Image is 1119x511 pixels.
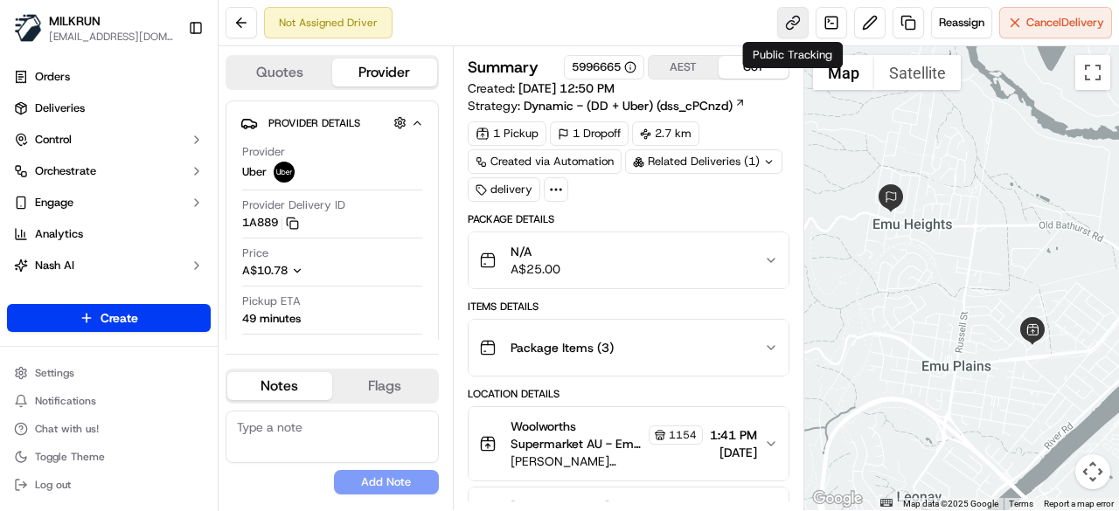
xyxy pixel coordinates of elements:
[35,195,73,211] span: Engage
[903,499,998,508] span: Map data ©2025 Google
[468,212,789,226] div: Package Details
[511,243,560,260] span: N/A
[511,452,703,470] span: [PERSON_NAME][STREET_ADDRESS]
[1075,454,1110,489] button: Map camera controls
[632,121,699,146] div: 2.7 km
[35,258,74,273] span: Nash AI
[242,311,301,327] div: 49 minutes
[242,263,396,279] button: A$10.78
[524,97,746,114] a: Dynamic - (DD + Uber) (dss_cPCnzd)
[227,59,332,86] button: Quotes
[7,189,211,217] button: Engage
[242,293,301,309] span: Pickup ETA
[1009,499,1033,508] a: Terms (opens in new tab)
[35,422,99,436] span: Chat with us!
[874,55,961,90] button: Show satellite imagery
[468,177,540,202] div: delivery
[809,487,866,510] img: Google
[242,245,268,261] span: Price
[35,132,72,148] span: Control
[35,394,96,408] span: Notifications
[35,163,96,179] span: Orchestrate
[35,366,74,380] span: Settings
[511,418,645,452] span: Woolworths Supermarket AU - Emu Plains Store Manager
[1026,15,1104,31] span: Cancel Delivery
[649,56,719,79] button: AEST
[669,428,697,442] span: 1154
[468,387,789,401] div: Location Details
[14,14,42,42] img: MILKRUN
[35,100,85,116] span: Deliveries
[468,300,789,314] div: Items Details
[35,450,105,464] span: Toggle Theme
[242,197,345,213] span: Provider Delivery ID
[7,283,211,311] a: Product Catalog
[468,97,746,114] div: Strategy:
[268,116,360,130] span: Provider Details
[332,372,437,400] button: Flags
[35,226,83,242] span: Analytics
[242,144,285,160] span: Provider
[468,121,546,146] div: 1 Pickup
[719,56,789,79] button: CST
[332,59,437,86] button: Provider
[511,339,614,356] span: Package Items ( 3 )
[7,63,211,91] a: Orders
[101,309,138,327] span: Create
[550,121,629,146] div: 1 Dropoff
[880,499,893,507] button: Keyboard shortcuts
[710,444,757,461] span: [DATE]
[242,215,299,231] button: 1A889
[1075,55,1110,90] button: Toggle fullscreen view
[227,372,332,400] button: Notes
[7,445,211,469] button: Toggle Theme
[35,289,119,305] span: Product Catalog
[809,487,866,510] a: Open this area in Google Maps (opens a new window)
[468,59,539,75] h3: Summary
[468,79,615,97] span: Created:
[242,263,288,278] span: A$10.78
[7,94,211,122] a: Deliveries
[710,426,757,444] span: 1:41 PM
[999,7,1112,38] button: CancelDelivery
[469,407,789,480] button: Woolworths Supermarket AU - Emu Plains Store Manager1154[PERSON_NAME][STREET_ADDRESS]1:41 PM[DATE]
[7,389,211,413] button: Notifications
[625,149,782,174] div: Related Deliveries (1)
[7,126,211,154] button: Control
[35,69,70,85] span: Orders
[939,15,984,31] span: Reassign
[511,260,560,278] span: A$25.00
[468,149,622,174] a: Created via Automation
[572,59,636,75] button: 5996665
[274,162,295,183] img: uber-new-logo.jpeg
[240,108,424,137] button: Provider Details
[7,304,211,332] button: Create
[469,320,789,376] button: Package Items (3)
[7,473,211,497] button: Log out
[7,7,181,49] button: MILKRUNMILKRUN[EMAIL_ADDRESS][DOMAIN_NAME]
[518,80,615,96] span: [DATE] 12:50 PM
[813,55,874,90] button: Show street map
[49,12,101,30] button: MILKRUN
[1044,499,1114,508] a: Report a map error
[7,220,211,248] a: Analytics
[7,417,211,441] button: Chat with us!
[7,361,211,385] button: Settings
[742,42,843,68] div: Public Tracking
[469,232,789,288] button: N/AA$25.00
[931,7,992,38] button: Reassign
[242,164,267,180] span: Uber
[7,252,211,280] button: Nash AI
[49,30,174,44] button: [EMAIL_ADDRESS][DOMAIN_NAME]
[35,478,71,492] span: Log out
[524,97,733,114] span: Dynamic - (DD + Uber) (dss_cPCnzd)
[7,157,211,185] button: Orchestrate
